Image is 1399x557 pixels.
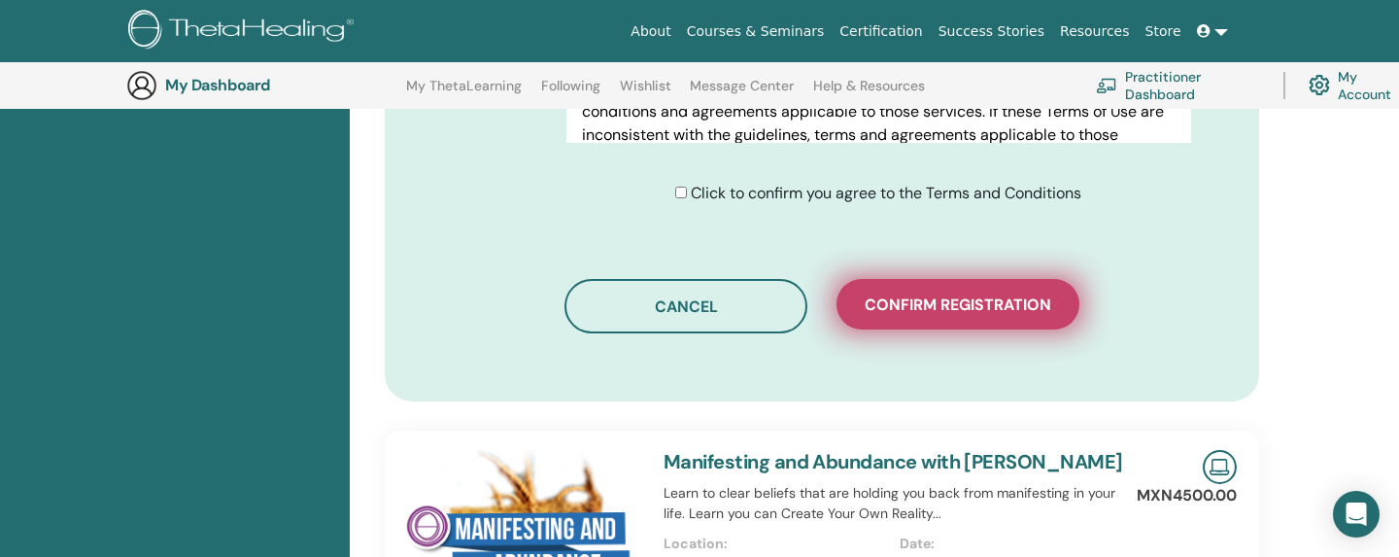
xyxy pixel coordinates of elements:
[126,70,157,101] img: generic-user-icon.jpg
[1138,14,1189,50] a: Store
[1137,484,1237,507] p: MXN4500.00
[832,14,930,50] a: Certification
[664,534,888,554] p: Location:
[1052,14,1138,50] a: Resources
[1333,491,1380,538] div: Open Intercom Messenger
[406,78,522,109] a: My ThetaLearning
[865,295,1051,315] span: Confirm registration
[664,483,1136,524] p: Learn to clear beliefs that are holding you back from manifesting in your life. Learn you can Cre...
[1096,64,1260,107] a: Practitioner Dashboard
[541,78,600,109] a: Following
[165,76,359,94] h3: My Dashboard
[900,534,1124,554] p: Date:
[836,279,1079,330] button: Confirm registration
[655,296,718,317] span: Cancel
[931,14,1052,50] a: Success Stories
[813,78,925,109] a: Help & Resources
[679,14,833,50] a: Courses & Seminars
[564,279,807,333] button: Cancel
[690,78,794,109] a: Message Center
[623,14,678,50] a: About
[664,449,1123,474] a: Manifesting and Abundance with [PERSON_NAME]
[1096,78,1117,93] img: chalkboard-teacher.svg
[620,78,671,109] a: Wishlist
[128,10,360,53] img: logo.png
[1203,450,1237,484] img: Live Online Seminar
[1309,70,1330,100] img: cog.svg
[691,183,1081,203] span: Click to confirm you agree to the Terms and Conditions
